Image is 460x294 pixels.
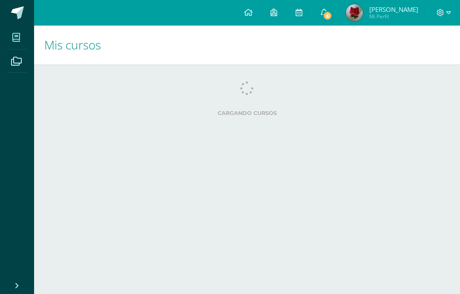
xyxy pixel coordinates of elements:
label: Cargando cursos [51,110,443,116]
span: Mi Perfil [369,13,418,20]
span: Mis cursos [44,37,101,53]
img: 53bca0dbb1463a79da423530a0daa3ed.png [346,4,363,21]
span: 6 [323,11,332,20]
span: [PERSON_NAME] [369,5,418,14]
